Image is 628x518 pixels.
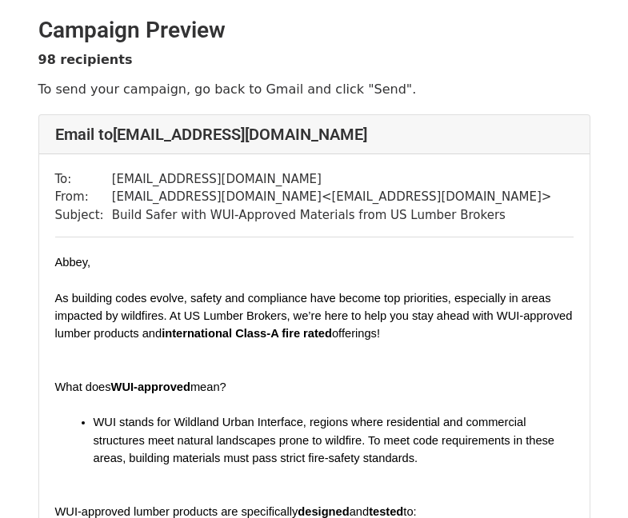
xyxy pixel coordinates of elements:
[403,505,416,518] span: to:
[298,505,349,518] span: designed
[332,327,380,340] span: offerings!
[162,327,332,340] span: international Class-A fire rated
[111,381,190,393] span: WUI-approved
[112,206,552,225] td: Build Safer with WUI-Approved Materials from US Lumber Brokers
[112,170,552,189] td: [EMAIL_ADDRESS][DOMAIN_NAME]
[112,188,552,206] td: [EMAIL_ADDRESS][DOMAIN_NAME] < [EMAIL_ADDRESS][DOMAIN_NAME] >
[55,125,574,144] h4: Email to [EMAIL_ADDRESS][DOMAIN_NAME]
[55,188,112,206] td: From:
[55,170,112,189] td: To:
[190,381,226,393] span: mean?
[55,292,576,340] span: As building codes evolve, safety and compliance have become top priorities, especially in areas i...
[55,505,298,518] span: WUI-approved lumber products are specifically
[94,416,558,464] span: WUI stands for Wildland Urban Interface, regions where residential and commercial structures meet...
[55,381,111,393] span: What does
[369,505,403,518] span: tested
[38,52,133,67] strong: 98 recipients
[55,256,91,269] span: Abbey,
[38,17,590,44] h2: Campaign Preview
[38,81,590,98] p: To send your campaign, go back to Gmail and click "Send".
[55,206,112,225] td: Subject:
[350,505,369,518] span: and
